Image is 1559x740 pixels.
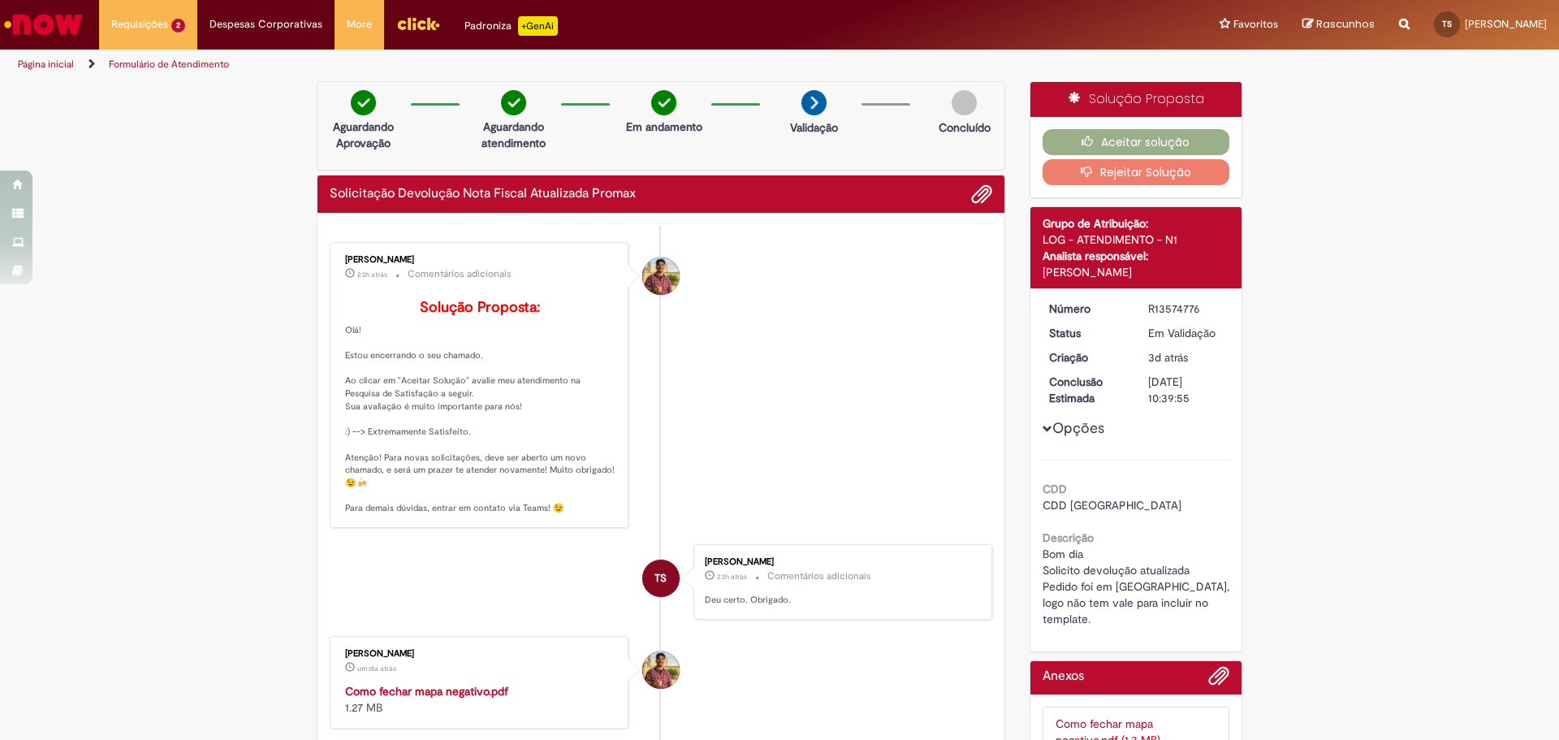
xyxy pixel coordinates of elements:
[345,300,615,515] p: Olá! Estou encerrando o seu chamado. Ao clicar em "Aceitar Solução" avalie meu atendimento na Pes...
[717,572,747,582] time: 30/09/2025 10:39:55
[1148,350,1188,365] time: 29/09/2025 07:39:39
[626,119,702,135] p: Em andamento
[396,11,440,36] img: click_logo_yellow_360x200.png
[357,270,387,279] time: 30/09/2025 10:59:06
[324,119,403,151] p: Aguardando Aprovação
[111,16,168,32] span: Requisições
[330,187,636,201] h2: Solicitação Devolução Nota Fiscal Atualizada Promax Histórico de tíquete
[971,184,992,205] button: Adicionar anexos
[2,8,85,41] img: ServiceNow
[767,569,871,583] small: Comentários adicionais
[1233,16,1278,32] span: Favoritos
[1043,129,1230,155] button: Aceitar solução
[1043,530,1094,545] b: Descrição
[1037,325,1137,341] dt: Status
[790,119,838,136] p: Validação
[1043,159,1230,185] button: Rejeitar Solução
[1043,248,1230,264] div: Analista responsável:
[12,50,1027,80] ul: Trilhas de página
[801,90,827,115] img: arrow-next.png
[1302,17,1375,32] a: Rascunhos
[1043,547,1233,626] span: Bom dia Solicito devolução atualizada Pedido foi em [GEOGRAPHIC_DATA], logo não tem vale para inc...
[1043,482,1067,496] b: CDD
[345,683,615,716] div: 1.27 MB
[651,90,676,115] img: check-circle-green.png
[1148,374,1224,406] div: [DATE] 10:39:55
[717,572,747,582] span: 23h atrás
[1148,349,1224,366] div: 29/09/2025 07:39:39
[109,58,229,71] a: Formulário de Atendimento
[642,651,680,689] div: Vitor Jeremias Da Silva
[1037,349,1137,366] dt: Criação
[1465,17,1547,31] span: [PERSON_NAME]
[705,557,975,567] div: [PERSON_NAME]
[18,58,74,71] a: Página inicial
[1316,16,1375,32] span: Rascunhos
[705,594,975,607] p: Deu certo. Obrigado.
[1043,215,1230,232] div: Grupo de Atribuição:
[518,16,558,36] p: +GenAi
[654,559,667,598] span: TS
[1148,301,1224,317] div: R13574776
[1043,264,1230,280] div: [PERSON_NAME]
[345,255,615,265] div: [PERSON_NAME]
[357,270,387,279] span: 23h atrás
[1442,19,1452,29] span: TS
[952,90,977,115] img: img-circle-grey.png
[345,684,508,699] a: Como fechar mapa negativo.pdf
[464,16,558,36] div: Padroniza
[1208,665,1229,695] button: Adicionar anexos
[347,16,372,32] span: More
[1037,374,1137,406] dt: Conclusão Estimada
[357,664,396,673] span: um dia atrás
[474,119,553,151] p: Aguardando atendimento
[408,267,512,281] small: Comentários adicionais
[1043,498,1181,513] span: CDD [GEOGRAPHIC_DATA]
[1043,669,1084,684] h2: Anexos
[171,19,185,32] span: 2
[351,90,376,115] img: check-circle-green.png
[345,649,615,659] div: [PERSON_NAME]
[357,664,396,673] time: 30/09/2025 08:27:43
[420,298,540,317] b: Solução Proposta:
[1030,82,1242,117] div: Solução Proposta
[1148,325,1224,341] div: Em Validação
[1043,232,1230,248] div: LOG - ATENDIMENTO - N1
[939,119,991,136] p: Concluído
[501,90,526,115] img: check-circle-green.png
[209,16,322,32] span: Despesas Corporativas
[642,257,680,295] div: Vitor Jeremias Da Silva
[1148,350,1188,365] span: 3d atrás
[1037,301,1137,317] dt: Número
[642,560,680,597] div: Takasi Augusto De Souza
